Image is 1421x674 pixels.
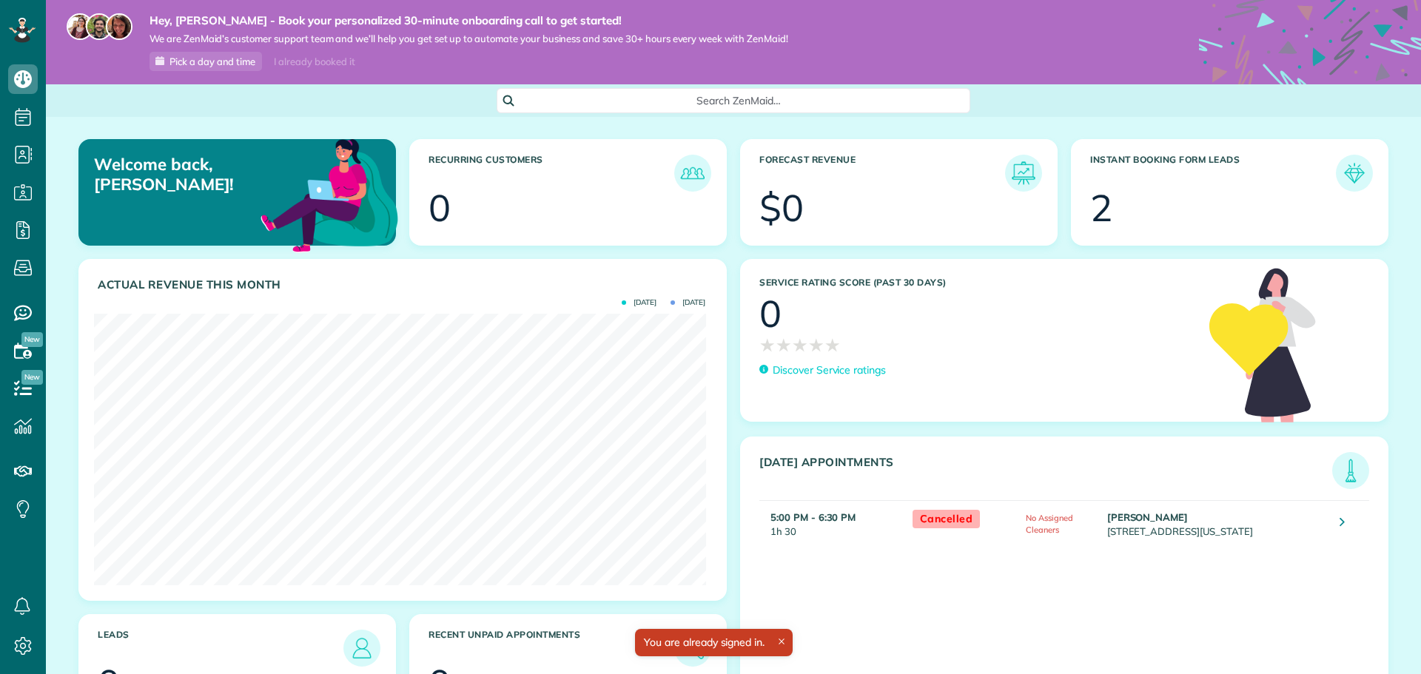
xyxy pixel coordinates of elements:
div: I already booked it [265,53,363,71]
img: dashboard_welcome-42a62b7d889689a78055ac9021e634bf52bae3f8056760290aed330b23ab8690.png [258,122,401,266]
strong: 5:00 PM - 6:30 PM [770,511,856,523]
img: icon_todays_appointments-901f7ab196bb0bea1936b74009e4eb5ffbc2d2711fa7634e0d609ed5ef32b18b.png [1336,456,1365,485]
span: New [21,332,43,347]
span: [DATE] [622,299,656,306]
span: ★ [824,332,841,358]
img: icon_recurring_customers-cf858462ba22bcd05b5a5880d41d6543d210077de5bb9ebc9590e49fd87d84ed.png [678,158,708,188]
img: icon_forecast_revenue-8c13a41c7ed35a8dcfafea3cbb826a0462acb37728057bba2d056411b612bbbe.png [1009,158,1038,188]
p: Welcome back, [PERSON_NAME]! [94,155,295,194]
strong: Hey, [PERSON_NAME] - Book your personalized 30-minute onboarding call to get started! [150,13,788,28]
span: New [21,370,43,385]
div: 0 [429,189,451,226]
a: Discover Service ratings [759,363,886,378]
div: 2 [1090,189,1112,226]
span: Cancelled [913,510,981,528]
img: icon_form_leads-04211a6a04a5b2264e4ee56bc0799ec3eb69b7e499cbb523a139df1d13a81ae0.png [1340,158,1369,188]
p: Discover Service ratings [773,363,886,378]
img: michelle-19f622bdf1676172e81f8f8fba1fb50e276960ebfe0243fe18214015130c80e4.jpg [106,13,132,40]
span: No Assigned Cleaners [1026,513,1073,535]
span: ★ [776,332,792,358]
div: You are already signed in. [635,629,793,656]
h3: [DATE] Appointments [759,456,1332,489]
h3: Recurring Customers [429,155,674,192]
img: maria-72a9807cf96188c08ef61303f053569d2e2a8a1cde33d635c8a3ac13582a053d.jpg [67,13,93,40]
span: Pick a day and time [169,55,255,67]
h3: Recent unpaid appointments [429,630,674,667]
strong: [PERSON_NAME] [1107,511,1189,523]
h3: Service Rating score (past 30 days) [759,277,1195,288]
span: ★ [759,332,776,358]
a: Pick a day and time [150,52,262,71]
div: $0 [759,189,804,226]
img: jorge-587dff0eeaa6aab1f244e6dc62b8924c3b6ad411094392a53c71c6c4a576187d.jpg [86,13,112,40]
span: [DATE] [671,299,705,306]
div: 0 [759,295,782,332]
td: [STREET_ADDRESS][US_STATE] [1103,501,1329,547]
h3: Instant Booking Form Leads [1090,155,1336,192]
span: ★ [808,332,824,358]
h3: Leads [98,630,343,667]
span: ★ [792,332,808,358]
h3: Actual Revenue this month [98,278,711,291]
td: 1h 30 [759,501,905,547]
h3: Forecast Revenue [759,155,1005,192]
span: We are ZenMaid’s customer support team and we’ll help you get set up to automate your business an... [150,33,788,45]
img: icon_leads-1bed01f49abd5b7fead27621c3d59655bb73ed531f8eeb49469d10e621d6b896.png [347,633,377,663]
